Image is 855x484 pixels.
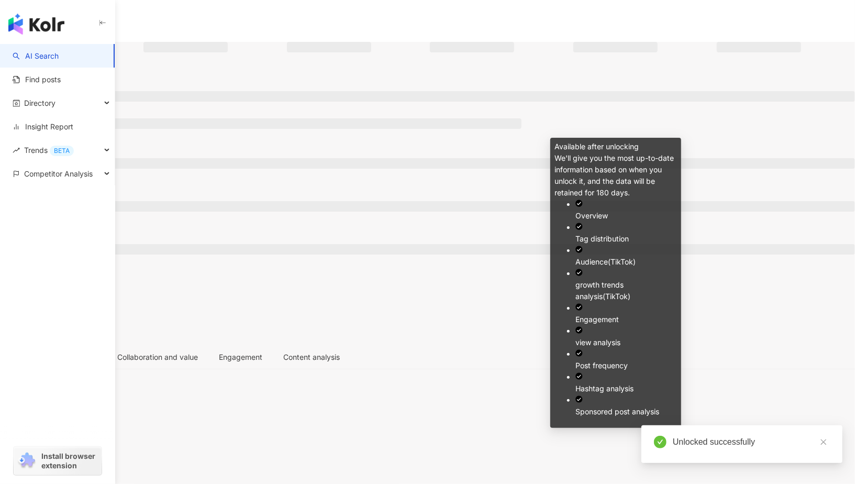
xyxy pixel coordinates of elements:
div: BETA [50,146,74,156]
img: chrome extension [17,453,37,469]
a: searchAI Search [13,51,59,61]
div: Collaboration and value [117,351,198,363]
a: Find posts [13,74,61,85]
li: growth trends analysis ( TikTok ) [575,268,677,302]
div: Unlocked successfully [673,436,830,448]
li: Tag distribution [575,222,677,245]
div: Engagement [219,351,262,363]
li: Engagement [575,302,677,325]
li: view analysis [575,325,677,348]
img: logo [8,14,64,35]
div: Content analysis [283,351,340,363]
li: Post frequency [575,348,677,371]
li: Sponsored post analysis [575,394,677,417]
span: Competitor Analysis [24,162,93,185]
span: rise [13,147,20,154]
span: Install browser extension [41,452,98,470]
a: chrome extensionInstall browser extension [14,447,102,475]
a: Insight Report [13,122,73,132]
li: Audience ( TikTok ) [575,245,677,268]
span: Trends [24,138,74,162]
li: Hashtag analysis [575,371,677,394]
div: We'll give you the most up-to-date information based on when you unlock it, and the data will be ... [554,152,677,199]
span: check-circle [654,436,667,448]
span: Directory [24,91,55,115]
span: close [820,438,827,446]
div: Available after unlocking [554,141,677,152]
li: Overview [575,199,677,222]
